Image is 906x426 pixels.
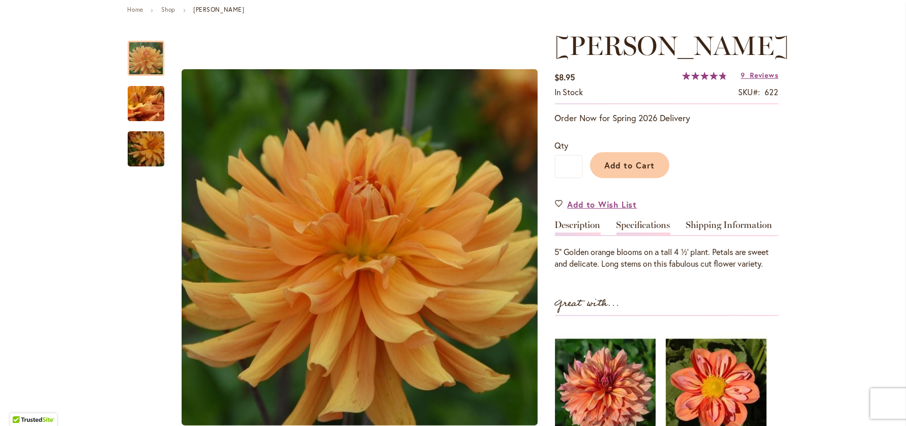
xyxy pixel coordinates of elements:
[741,70,745,80] span: 9
[555,112,779,124] p: Order Now for Spring 2026 Delivery
[109,76,183,131] img: ANDREW CHARLES
[741,70,778,80] a: 9 Reviews
[128,121,164,166] div: ANDREW CHARLES
[128,6,143,13] a: Home
[555,220,601,235] a: Description
[682,72,727,80] div: 96%
[8,390,36,418] iframe: Launch Accessibility Center
[555,220,779,270] div: Detailed Product Info
[555,198,637,210] a: Add to Wish List
[555,246,779,270] div: 5” Golden orange blooms on a tall 4 ½’ plant. Petals are sweet and delicate. Long stems on this f...
[161,6,176,13] a: Shop
[686,220,773,235] a: Shipping Information
[182,69,538,425] img: ANDREW CHARLES
[765,87,779,98] div: 622
[555,30,790,62] span: [PERSON_NAME]
[555,72,575,82] span: $8.95
[617,220,670,235] a: Specifications
[555,87,583,98] div: Availability
[604,160,655,171] span: Add to Cart
[739,87,761,97] strong: SKU
[193,6,245,13] strong: [PERSON_NAME]
[128,31,174,76] div: ANDREW CHARLES
[128,76,174,121] div: ANDREW CHARLES
[568,198,637,210] span: Add to Wish List
[555,295,620,312] strong: Great with...
[750,70,779,80] span: Reviews
[555,140,569,151] span: Qty
[555,87,583,97] span: In stock
[590,152,669,178] button: Add to Cart
[109,125,183,174] img: ANDREW CHARLES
